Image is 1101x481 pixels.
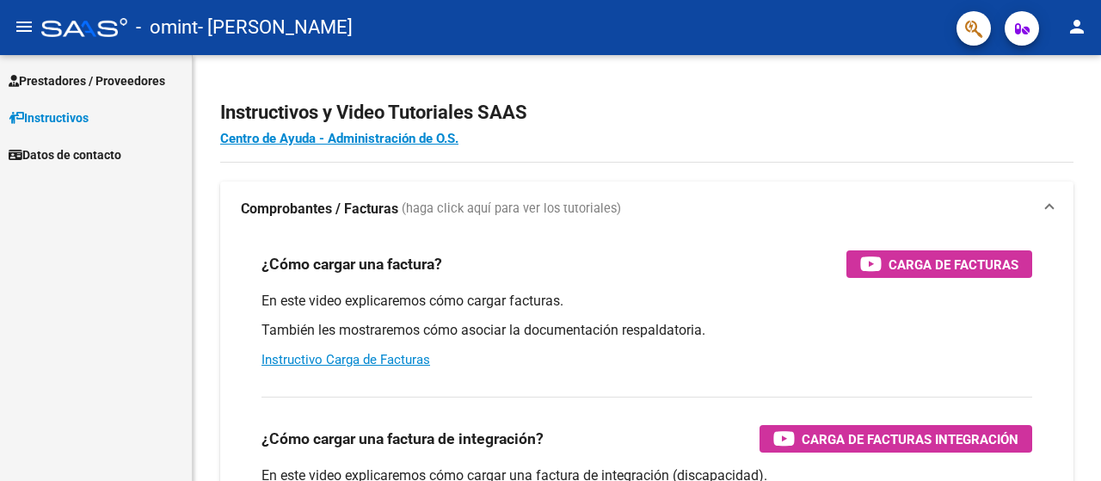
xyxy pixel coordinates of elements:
span: Carga de Facturas [889,254,1018,275]
button: Carga de Facturas [846,250,1032,278]
h3: ¿Cómo cargar una factura de integración? [261,427,544,451]
a: Instructivo Carga de Facturas [261,352,430,367]
span: Carga de Facturas Integración [802,429,1018,450]
a: Centro de Ayuda - Administración de O.S. [220,131,458,146]
span: Datos de contacto [9,145,121,164]
span: - [PERSON_NAME] [198,9,353,46]
mat-icon: person [1067,16,1087,37]
p: También les mostraremos cómo asociar la documentación respaldatoria. [261,321,1032,340]
span: Prestadores / Proveedores [9,71,165,90]
span: Instructivos [9,108,89,127]
iframe: Intercom live chat [1043,422,1084,464]
h2: Instructivos y Video Tutoriales SAAS [220,96,1073,129]
span: - omint [136,9,198,46]
span: (haga click aquí para ver los tutoriales) [402,200,621,219]
mat-icon: menu [14,16,34,37]
strong: Comprobantes / Facturas [241,200,398,219]
p: En este video explicaremos cómo cargar facturas. [261,292,1032,311]
h3: ¿Cómo cargar una factura? [261,252,442,276]
mat-expansion-panel-header: Comprobantes / Facturas (haga click aquí para ver los tutoriales) [220,182,1073,237]
button: Carga de Facturas Integración [760,425,1032,453]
